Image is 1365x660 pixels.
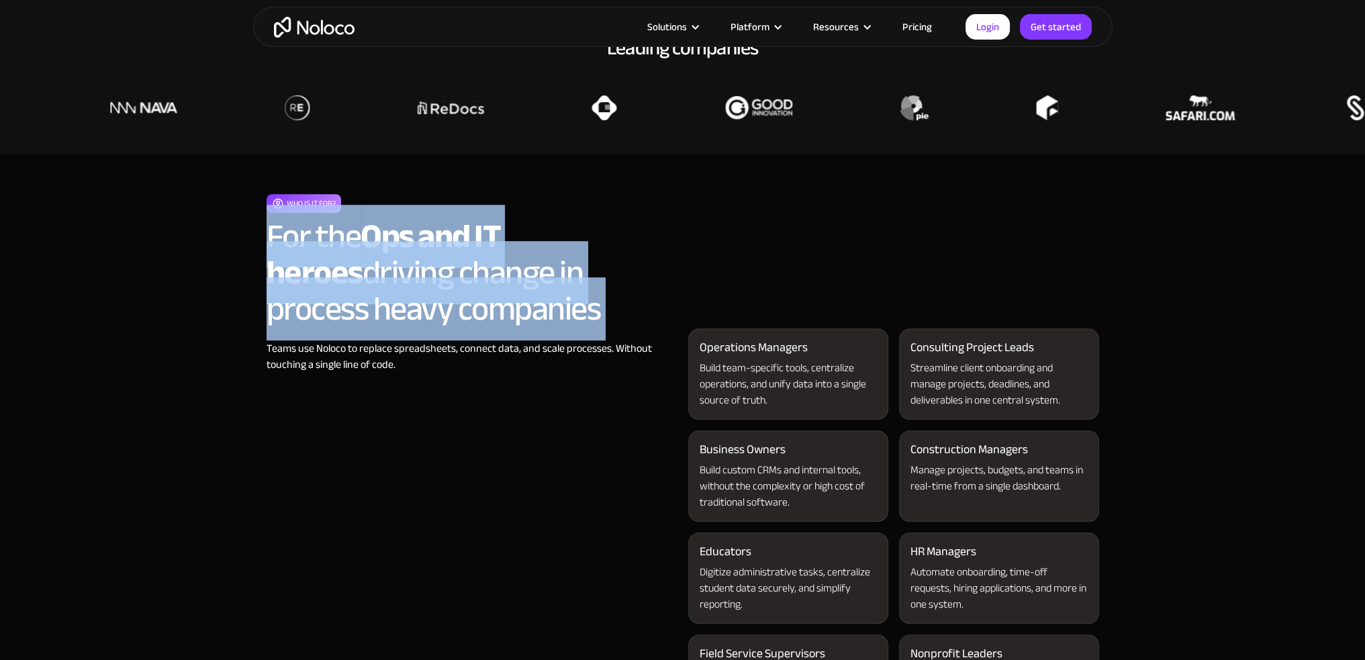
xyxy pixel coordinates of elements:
div: Resources [813,18,859,36]
h2: For the driving change in process heavy companies [267,218,677,327]
a: Login [966,14,1010,40]
a: Pricing [886,18,949,36]
a: Get started [1020,14,1092,40]
div: Consulting Project Leads [910,340,1034,356]
div: HR Managers [910,544,976,560]
div: Streamline client onboarding and manage projects, deadlines, and deliverables in one central system. [910,360,1088,408]
strong: Ops and IT heroes [267,205,501,304]
div: Platform [714,18,796,36]
div: Build team-specific tools, centralize operations, and unify data into a single source of truth. [700,360,877,408]
div: Construction Managers [910,442,1028,458]
div: Teams use Noloco to replace spreadsheets, connect data, and scale processes. Without touching a s... [267,340,677,373]
div: Operations Managers [700,340,808,356]
div: Digitize administrative tasks, centralize student data securely, and simplify reporting. [700,564,877,612]
div: Who is it for? [287,195,336,211]
div: Manage projects, budgets, and teams in real-time from a single dashboard. [910,462,1088,494]
div: Solutions [630,18,714,36]
div: Solutions [647,18,687,36]
div: Educators [700,544,751,560]
a: home [274,17,355,38]
div: Platform [731,18,769,36]
div: Automate onboarding, time-off requests, hiring applications, and more in one system. [910,564,1088,612]
div: Build custom CRMs and internal tools, without the complexity or high cost of traditional software. [700,462,877,510]
div: Business Owners [700,442,786,458]
div: Resources [796,18,886,36]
